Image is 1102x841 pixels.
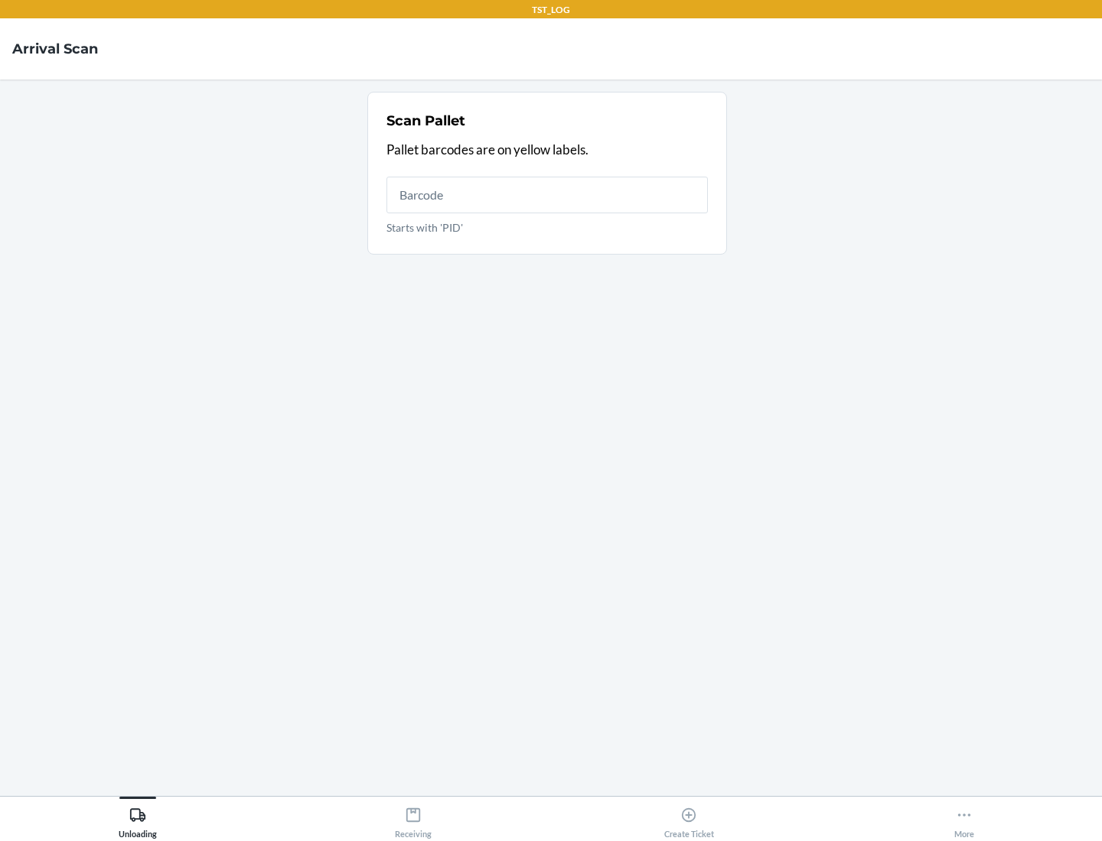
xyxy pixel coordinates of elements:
div: More [954,800,974,839]
h2: Scan Pallet [386,111,465,131]
button: Create Ticket [551,797,826,839]
h4: Arrival Scan [12,39,98,59]
p: Starts with 'PID' [386,219,708,235]
div: Create Ticket [664,800,714,839]
div: Receiving [395,800,432,839]
p: Pallet barcodes are on yellow labels. [386,140,708,160]
div: Unloading [119,800,157,839]
button: More [826,797,1102,839]
p: TST_LOG [532,3,570,17]
button: Receiving [275,797,551,839]
input: Starts with 'PID' [386,177,708,213]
